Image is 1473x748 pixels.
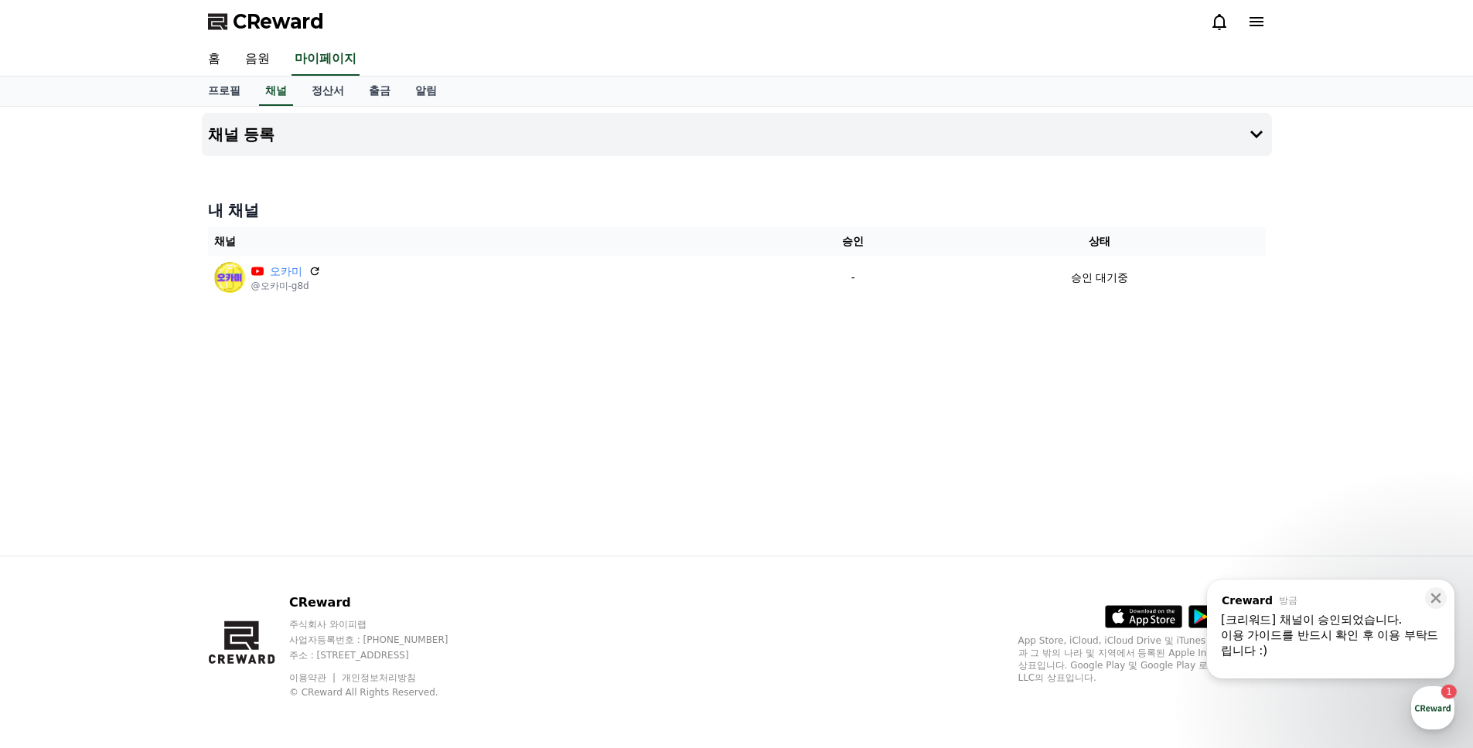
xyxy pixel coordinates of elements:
[342,672,416,683] a: 개인정보처리방침
[208,126,275,143] h4: 채널 등록
[214,262,245,293] img: 오카미
[196,76,253,106] a: 프로필
[289,618,478,631] p: 주식회사 와이피랩
[259,76,293,106] a: 채널
[289,593,478,612] p: CReward
[299,76,356,106] a: 정산서
[196,43,233,76] a: 홈
[289,672,338,683] a: 이용약관
[779,270,928,286] p: -
[772,227,934,256] th: 승인
[934,227,1266,256] th: 상태
[233,9,324,34] span: CReward
[1018,634,1266,684] p: App Store, iCloud, iCloud Drive 및 iTunes Store는 미국과 그 밖의 나라 및 지역에서 등록된 Apple Inc.의 서비스 상표입니다. Goo...
[292,43,360,76] a: 마이페이지
[1071,270,1128,286] p: 승인 대기중
[208,9,324,34] a: CReward
[208,227,772,256] th: 채널
[233,43,282,76] a: 음원
[202,113,1272,156] button: 채널 등록
[289,686,478,699] p: © CReward All Rights Reserved.
[403,76,449,106] a: 알림
[356,76,403,106] a: 출금
[289,649,478,661] p: 주소 : [STREET_ADDRESS]
[289,634,478,646] p: 사업자등록번호 : [PHONE_NUMBER]
[270,263,302,280] a: 오카미
[208,199,1266,221] h4: 내 채널
[251,280,321,292] p: @오카미-g8d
